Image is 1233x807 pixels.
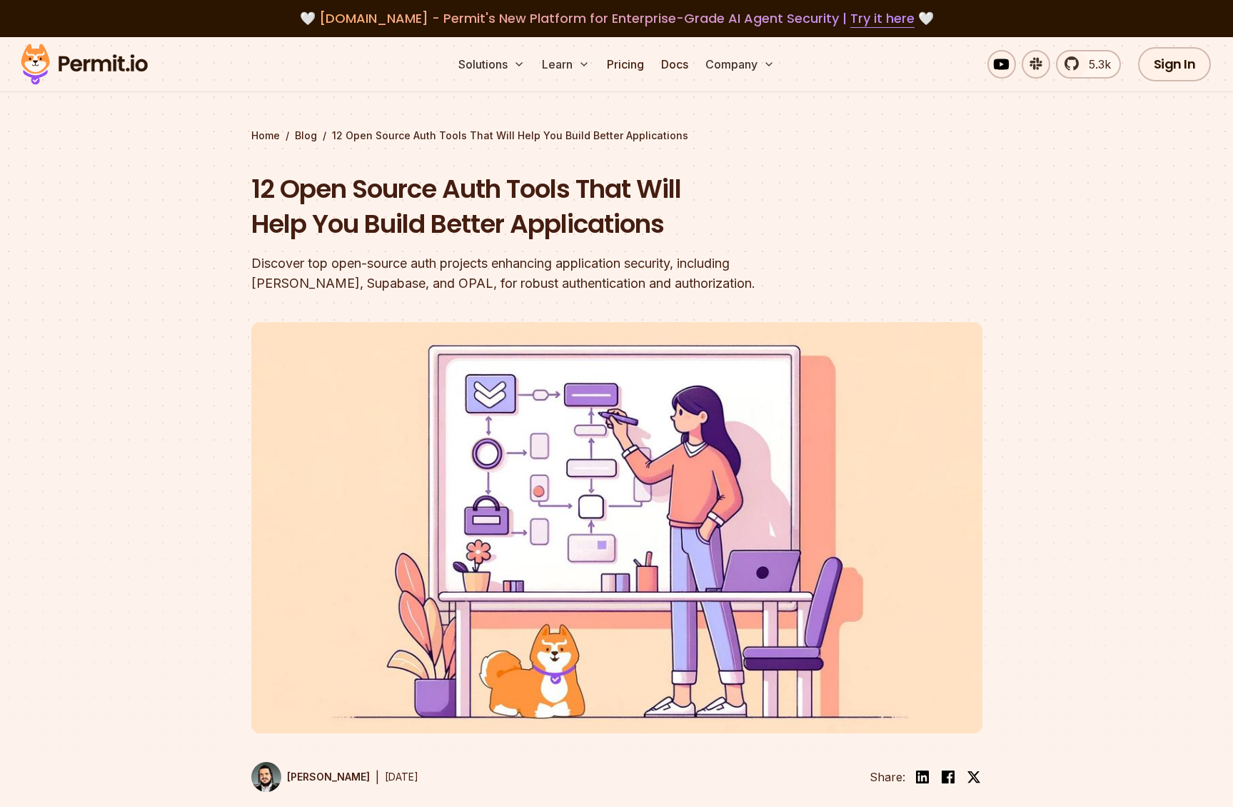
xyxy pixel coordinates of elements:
[34,9,1199,29] div: 🤍 🤍
[251,254,800,294] div: Discover top open-source auth projects enhancing application security, including [PERSON_NAME], S...
[655,50,694,79] a: Docs
[295,129,317,143] a: Blog
[251,129,982,143] div: / /
[1080,56,1111,73] span: 5.3k
[940,768,957,786] img: facebook
[967,770,981,784] img: twitter
[536,50,595,79] button: Learn
[850,9,915,28] a: Try it here
[251,762,370,792] a: [PERSON_NAME]
[1138,47,1212,81] a: Sign In
[453,50,530,79] button: Solutions
[319,9,915,27] span: [DOMAIN_NAME] - Permit's New Platform for Enterprise-Grade AI Agent Security |
[14,40,154,89] img: Permit logo
[251,762,281,792] img: Gabriel L. Manor
[251,322,982,733] img: 12 Open Source Auth Tools That Will Help You Build Better Applications
[601,50,650,79] a: Pricing
[251,129,280,143] a: Home
[251,171,800,242] h1: 12 Open Source Auth Tools That Will Help You Build Better Applications
[287,770,370,784] p: [PERSON_NAME]
[385,771,418,783] time: [DATE]
[700,50,780,79] button: Company
[1056,50,1121,79] a: 5.3k
[376,768,379,786] div: |
[914,768,931,786] img: linkedin
[870,768,905,786] li: Share:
